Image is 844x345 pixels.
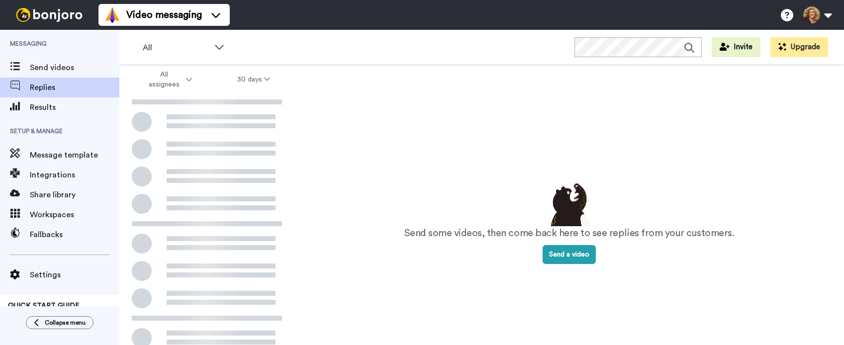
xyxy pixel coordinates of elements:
[30,189,119,201] span: Share library
[545,180,594,226] img: results-emptystates.png
[543,245,596,264] button: Send a video
[404,226,735,241] p: Send some videos, then come back here to see replies from your customers.
[30,101,119,113] span: Results
[543,251,596,258] a: Send a video
[121,66,215,93] button: All assignees
[26,316,94,329] button: Collapse menu
[12,8,87,22] img: bj-logo-header-white.svg
[30,169,119,181] span: Integrations
[126,8,202,22] span: Video messaging
[30,149,119,161] span: Message template
[712,37,760,57] button: Invite
[30,269,119,281] span: Settings
[30,82,119,93] span: Replies
[215,71,293,88] button: 30 days
[30,62,119,74] span: Send videos
[104,7,120,23] img: vm-color.svg
[45,319,86,327] span: Collapse menu
[8,302,80,309] span: QUICK START GUIDE
[143,42,209,54] span: All
[770,37,828,57] button: Upgrade
[30,209,119,221] span: Workspaces
[30,229,119,241] span: Fallbacks
[144,70,184,89] span: All assignees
